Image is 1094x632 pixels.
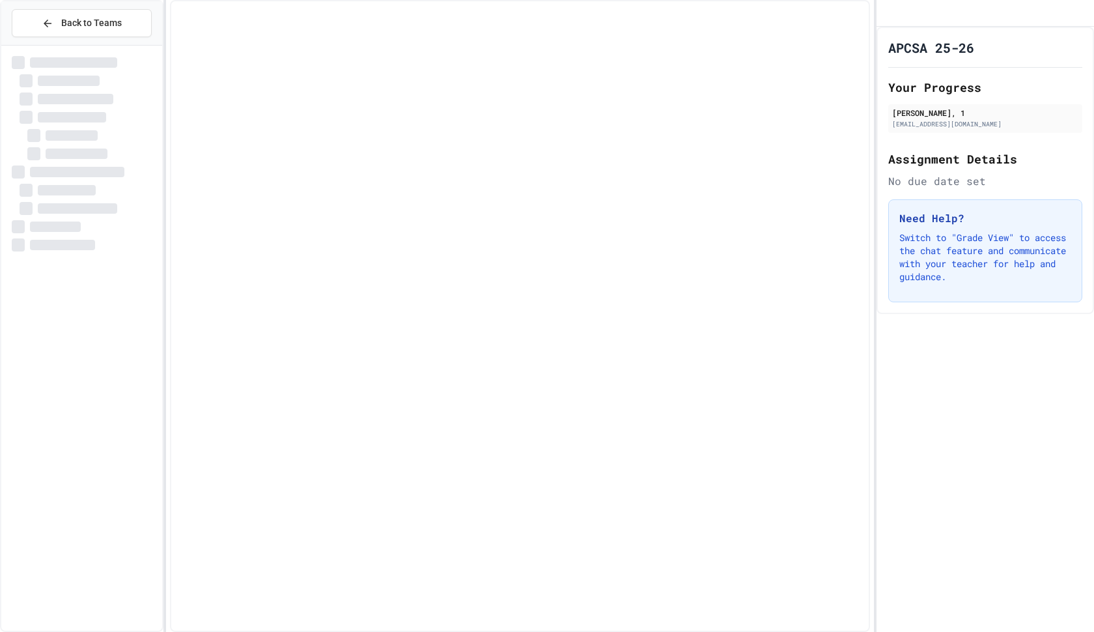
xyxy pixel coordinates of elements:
h1: APCSA 25-26 [888,38,974,57]
p: Switch to "Grade View" to access the chat feature and communicate with your teacher for help and ... [899,231,1071,283]
button: Back to Teams [12,9,152,37]
h2: Your Progress [888,78,1082,96]
span: Back to Teams [61,16,122,30]
h2: Assignment Details [888,150,1082,168]
div: [PERSON_NAME], 1 [892,107,1078,119]
div: [EMAIL_ADDRESS][DOMAIN_NAME] [892,119,1078,129]
h3: Need Help? [899,210,1071,226]
div: No due date set [888,173,1082,189]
